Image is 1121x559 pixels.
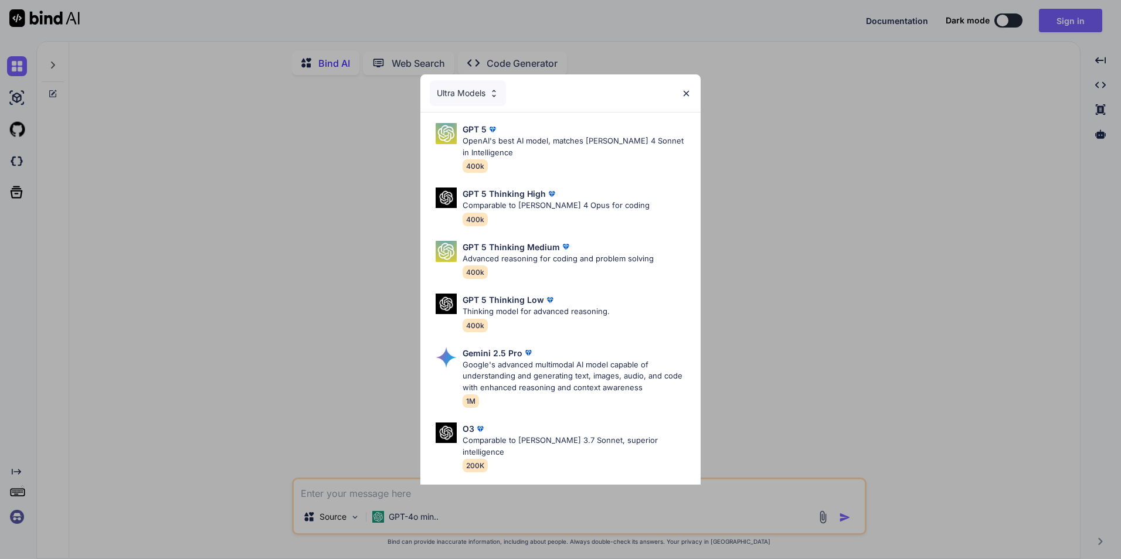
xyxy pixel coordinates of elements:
span: 400k [463,319,488,332]
p: O3 [463,422,474,435]
img: Pick Models [436,123,457,144]
img: premium [474,423,486,435]
span: 400k [463,213,488,226]
img: Pick Models [436,347,457,368]
span: 200K [463,459,488,472]
p: Thinking model for advanced reasoning. [463,306,610,318]
p: OpenAI's best AI model, matches [PERSON_NAME] 4 Sonnet in Intelligence [463,135,691,158]
p: GPT 5 [463,123,487,135]
img: Pick Models [489,88,499,98]
p: Gemini 2.5 Pro [463,347,522,359]
img: premium [487,124,498,135]
span: 400k [463,265,488,279]
img: Pick Models [436,422,457,443]
p: Comparable to [PERSON_NAME] 4 Opus for coding [463,200,650,212]
img: premium [544,294,556,306]
img: premium [546,188,558,200]
span: 1M [463,394,479,408]
span: 400k [463,159,488,173]
img: Pick Models [436,294,457,314]
img: premium [522,347,534,359]
p: GPT 5 Thinking Medium [463,241,560,253]
p: GPT 5 Thinking High [463,188,546,200]
p: Advanced reasoning for coding and problem solving [463,253,654,265]
p: Comparable to [PERSON_NAME] 3.7 Sonnet, superior intelligence [463,435,691,458]
p: Google's advanced multimodal AI model capable of understanding and generating text, images, audio... [463,359,691,394]
p: GPT 5 Thinking Low [463,294,544,306]
img: premium [560,241,572,253]
img: close [681,88,691,98]
img: Pick Models [436,241,457,262]
img: Pick Models [436,188,457,208]
div: Ultra Models [430,80,506,106]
